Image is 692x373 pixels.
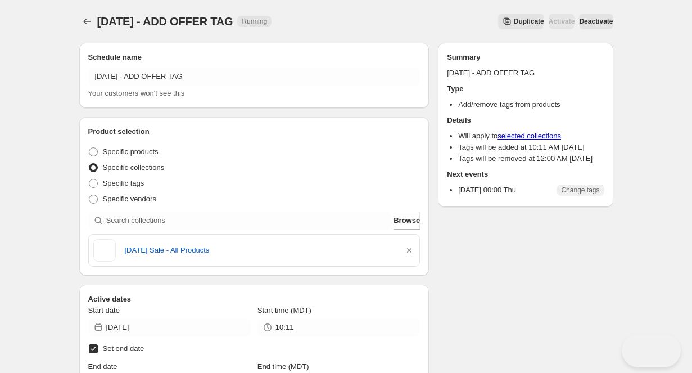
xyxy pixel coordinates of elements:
span: [DATE] - ADD OFFER TAG [97,15,233,28]
li: Tags will be removed at 12:00 AM [DATE] [458,153,604,164]
button: Browse [394,212,420,230]
li: Will apply to [458,131,604,142]
h2: Type [447,83,604,95]
span: Specific vendors [103,195,156,203]
h2: Schedule name [88,52,420,63]
h2: Next events [447,169,604,180]
span: Specific collections [103,163,165,172]
input: Search collections [106,212,392,230]
span: End date [88,362,117,371]
button: Deactivate [579,14,613,29]
p: [DATE] 00:00 Thu [458,185,516,196]
span: Specific products [103,147,159,156]
span: End time (MDT) [257,362,309,371]
p: [DATE] - ADD OFFER TAG [447,68,604,79]
span: Your customers won't see this [88,89,185,97]
span: Start date [88,306,120,314]
li: Tags will be added at 10:11 AM [DATE] [458,142,604,153]
span: Running [242,17,267,26]
span: Duplicate [514,17,544,26]
a: [DATE] Sale - All Products [125,245,395,256]
span: Set end date [103,344,144,353]
h2: Summary [447,52,604,63]
span: Specific tags [103,179,144,187]
button: Schedules [79,14,95,29]
iframe: Toggle Customer Support [622,334,681,367]
span: Browse [394,215,420,226]
h2: Details [447,115,604,126]
span: Deactivate [579,17,613,26]
button: Secondary action label [498,14,544,29]
span: Start time (MDT) [257,306,311,314]
span: Change tags [561,186,599,195]
a: selected collections [497,132,561,140]
h2: Product selection [88,126,420,137]
li: Add/remove tags from products [458,99,604,110]
h2: Active dates [88,294,420,305]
